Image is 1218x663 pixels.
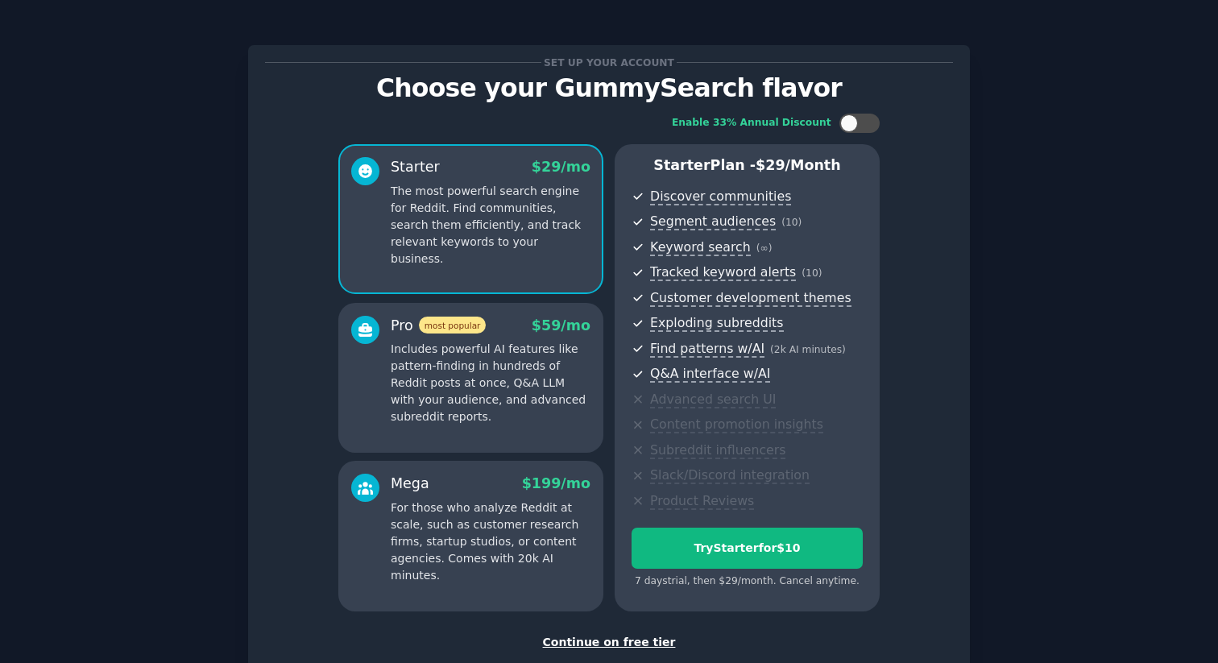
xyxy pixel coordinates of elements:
span: Segment audiences [650,213,776,230]
span: Advanced search UI [650,392,776,408]
div: Mega [391,474,429,494]
div: Enable 33% Annual Discount [672,116,831,131]
span: $ 199 /mo [522,475,590,491]
div: Pro [391,316,486,336]
p: The most powerful search engine for Reddit. Find communities, search them efficiently, and track ... [391,183,590,267]
button: TryStarterfor$10 [632,528,863,569]
span: Product Reviews [650,493,754,510]
span: ( ∞ ) [756,242,773,254]
div: 7 days trial, then $ 29 /month . Cancel anytime. [632,574,863,589]
span: Set up your account [541,54,677,71]
span: $ 59 /mo [532,317,590,334]
span: Discover communities [650,189,791,205]
div: Continue on free tier [265,634,953,651]
div: Try Starter for $10 [632,540,862,557]
p: Includes powerful AI features like pattern-finding in hundreds of Reddit posts at once, Q&A LLM w... [391,341,590,425]
span: most popular [419,317,487,334]
span: Q&A interface w/AI [650,366,770,383]
span: Tracked keyword alerts [650,264,796,281]
div: Starter [391,157,440,177]
span: Keyword search [650,239,751,256]
p: For those who analyze Reddit at scale, such as customer research firms, startup studios, or conte... [391,499,590,584]
span: Content promotion insights [650,416,823,433]
span: $ 29 /mo [532,159,590,175]
span: Customer development themes [650,290,851,307]
p: Starter Plan - [632,155,863,176]
span: Subreddit influencers [650,442,785,459]
span: ( 10 ) [781,217,802,228]
span: Exploding subreddits [650,315,783,332]
span: ( 2k AI minutes ) [770,344,846,355]
span: $ 29 /month [756,157,841,173]
p: Choose your GummySearch flavor [265,74,953,102]
span: Find patterns w/AI [650,341,764,358]
span: Slack/Discord integration [650,467,810,484]
span: ( 10 ) [802,267,822,279]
